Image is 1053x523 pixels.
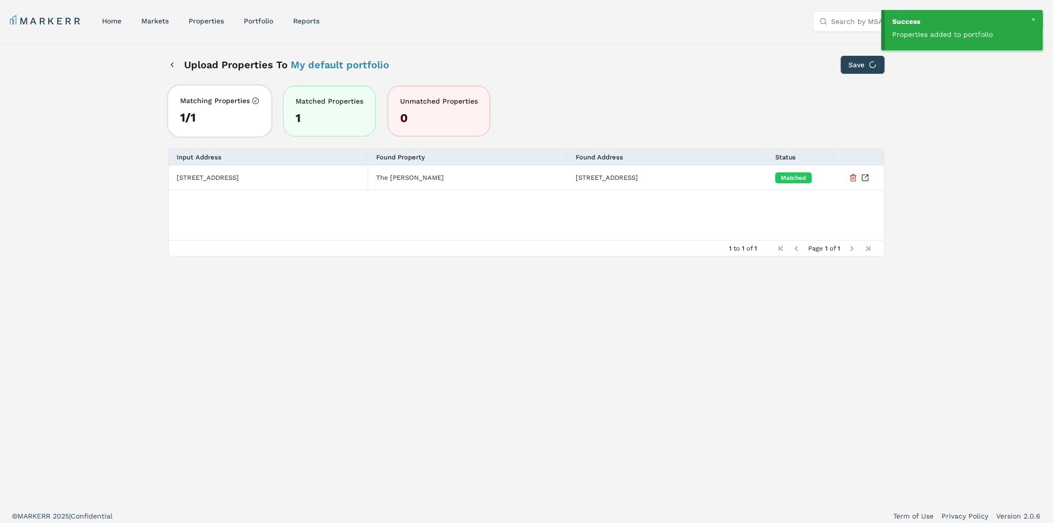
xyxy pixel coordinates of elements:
[838,245,841,252] span: 1
[746,245,752,252] span: of
[400,110,478,126] output: 0
[830,245,836,252] span: of
[729,245,732,252] span: 1
[576,153,623,161] span: Found Address
[893,29,1028,40] div: Properties added to portfolio
[893,16,1036,27] div: Success
[293,17,319,25] a: reports
[189,17,224,25] a: properties
[17,512,53,520] span: MARKERR
[291,59,389,71] span: My default portfolio
[368,165,568,190] div: The [PERSON_NAME]
[742,245,744,252] span: 1
[894,511,934,521] a: Term of Use
[400,96,478,106] label: Unmatched Properties
[942,511,989,521] a: Privacy Policy
[141,17,169,25] a: markets
[10,14,82,28] a: MARKERR
[832,11,981,31] input: Search by MSA, ZIP, Property Name, or Address
[864,245,872,253] div: Last Page
[734,245,740,252] span: to
[793,245,801,253] div: Previous Page
[841,56,885,74] button: Save
[71,512,112,520] span: Confidential
[168,56,176,74] button: Back
[809,245,824,252] span: Page
[180,96,250,106] label: Matching Properties
[169,165,368,190] div: [STREET_ADDRESS]
[184,58,389,72] h1: Upload Properties To
[296,96,363,106] label: Matched Properties
[997,511,1041,521] a: Version 2.0.6
[848,245,856,253] div: Next Page
[775,153,796,161] span: Status
[244,17,273,25] a: Portfolio
[777,245,785,253] div: First Page
[826,245,828,252] span: 1
[775,172,812,183] div: Matched
[12,512,17,520] span: ©
[568,165,767,190] div: [STREET_ADDRESS]
[376,153,425,161] span: Found Property
[861,174,869,182] a: Inspect Comparables
[102,17,121,25] a: home
[53,512,71,520] span: 2025 |
[296,110,363,126] output: 1
[180,110,259,126] output: 1 / 1
[849,169,857,187] button: Delete Property from Portfolio
[177,153,221,161] span: Input Address
[754,245,757,252] span: 1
